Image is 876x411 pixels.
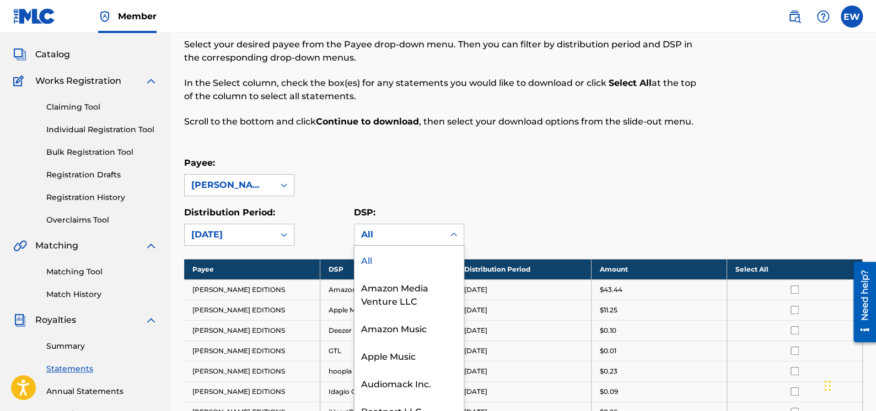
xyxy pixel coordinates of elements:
[144,313,158,327] img: expand
[144,74,158,88] img: expand
[455,300,591,320] td: [DATE]
[824,369,831,402] div: Drag
[455,381,591,402] td: [DATE]
[354,207,375,218] label: DSP:
[455,279,591,300] td: [DATE]
[46,340,158,352] a: Summary
[600,366,617,376] p: $0.23
[46,124,158,136] a: Individual Registration Tool
[600,326,616,336] p: $0.10
[600,346,616,356] p: $0.01
[600,285,622,295] p: $43.44
[320,259,455,279] th: DSP
[816,10,830,23] img: help
[354,246,464,273] div: All
[727,259,862,279] th: Select All
[144,239,158,252] img: expand
[600,305,617,315] p: $11.25
[821,358,876,411] iframe: Chat Widget
[46,289,158,300] a: Match History
[46,192,158,203] a: Registration History
[184,259,320,279] th: Payee
[184,77,707,103] p: In the Select column, check the box(es) for any statements you would like to download or click at...
[118,10,157,23] span: Member
[46,147,158,158] a: Bulk Registration Tool
[320,300,455,320] td: Apple Music
[13,74,28,88] img: Works Registration
[361,228,437,241] div: All
[184,279,320,300] td: [PERSON_NAME] EDITIONS
[841,6,863,28] div: User Menu
[316,116,419,127] strong: Continue to download
[35,74,121,88] span: Works Registration
[184,361,320,381] td: [PERSON_NAME] EDITIONS
[184,340,320,361] td: [PERSON_NAME] EDITIONS
[354,369,464,397] div: Audiomack Inc.
[600,387,618,397] p: $0.09
[184,381,320,402] td: [PERSON_NAME] EDITIONS
[184,207,275,218] label: Distribution Period:
[783,6,805,28] a: Public Search
[354,314,464,342] div: Amazon Music
[191,179,267,192] div: [PERSON_NAME] EDITIONS
[184,300,320,320] td: [PERSON_NAME] EDITIONS
[320,320,455,340] td: Deezer S.A.
[13,313,26,327] img: Royalties
[13,239,27,252] img: Matching
[13,48,26,61] img: Catalog
[812,6,834,28] div: Help
[455,361,591,381] td: [DATE]
[354,342,464,369] div: Apple Music
[320,279,455,300] td: Amazon Music
[184,115,707,128] p: Scroll to the bottom and click , then select your download options from the slide-out menu.
[354,273,464,314] div: Amazon Media Venture LLC
[184,38,707,64] p: Select your desired payee from the Payee drop-down menu. Then you can filter by distribution peri...
[788,10,801,23] img: search
[184,158,215,168] label: Payee:
[98,10,111,23] img: Top Rightsholder
[46,169,158,181] a: Registration Drafts
[46,363,158,375] a: Statements
[46,386,158,397] a: Annual Statements
[46,266,158,278] a: Matching Tool
[13,21,80,35] a: SummarySummary
[13,8,56,24] img: MLC Logo
[13,48,70,61] a: CatalogCatalog
[845,257,876,346] iframe: Resource Center
[46,101,158,113] a: Claiming Tool
[46,214,158,226] a: Overclaims Tool
[184,320,320,340] td: [PERSON_NAME] EDITIONS
[609,78,652,88] strong: Select All
[455,340,591,361] td: [DATE]
[35,48,70,61] span: Catalog
[191,228,267,241] div: [DATE]
[35,313,76,327] span: Royalties
[35,239,78,252] span: Matching
[320,340,455,361] td: GTL
[455,320,591,340] td: [DATE]
[320,361,455,381] td: hoopla
[455,259,591,279] th: Distribution Period
[320,381,455,402] td: Idagio GmbH
[591,259,727,279] th: Amount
